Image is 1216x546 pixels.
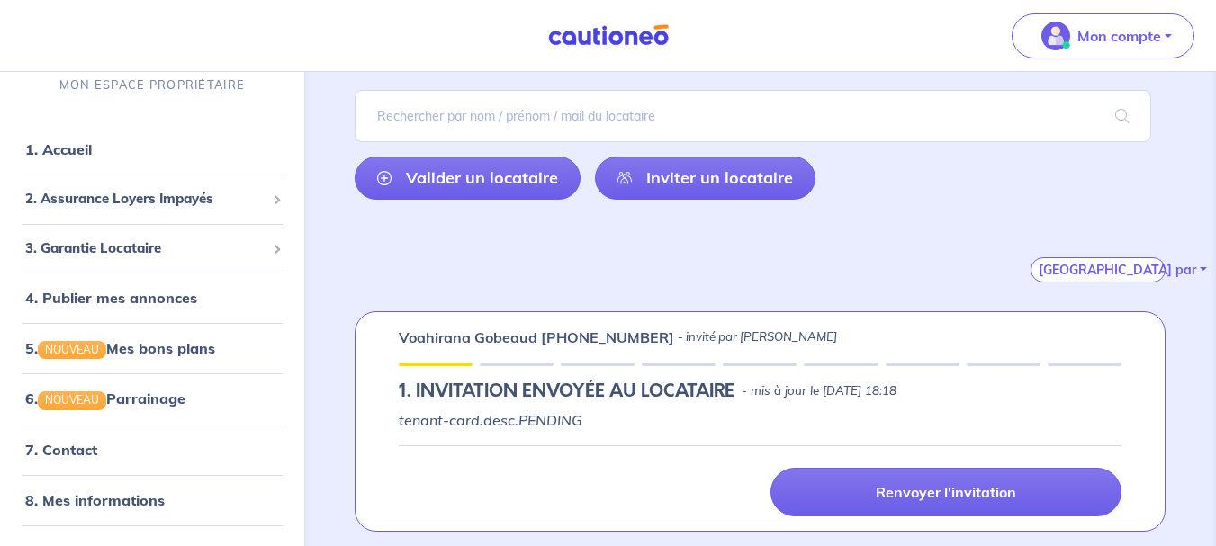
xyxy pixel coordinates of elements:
[7,481,297,517] div: 8. Mes informations
[770,468,1121,516] a: Renvoyer l'invitation
[399,380,734,402] h5: 1.︎ INVITATION ENVOYÉE AU LOCATAIRE
[7,330,297,366] div: 5.NOUVEAUMes bons plans
[25,140,92,158] a: 1. Accueil
[59,76,245,94] p: MON ESPACE PROPRIÉTAIRE
[7,131,297,167] div: 1. Accueil
[678,328,837,346] p: - invité par [PERSON_NAME]
[742,382,896,400] p: - mis à jour le [DATE] 18:18
[1012,13,1194,58] button: illu_account_valid_menu.svgMon compte
[7,431,297,467] div: 7. Contact
[399,327,674,348] p: voahirana Gobeaud [PHONE_NUMBER]
[25,490,165,508] a: 8. Mes informations
[399,409,1121,431] p: tenant-card.desc.PENDING
[355,90,1151,142] input: Rechercher par nom / prénom / mail du locataire
[1077,25,1161,47] p: Mon compte
[7,280,297,316] div: 4. Publier mes annonces
[25,339,215,357] a: 5.NOUVEAUMes bons plans
[1094,91,1151,141] span: search
[399,380,1121,402] div: state: PENDING, Context: IN-LANDLORD
[25,237,266,258] span: 3. Garantie Locataire
[7,380,297,416] div: 6.NOUVEAUParrainage
[1031,257,1166,282] button: [GEOGRAPHIC_DATA] par
[25,389,185,407] a: 6.NOUVEAUParrainage
[595,157,815,200] a: Inviter un locataire
[541,24,676,47] img: Cautioneo
[25,189,266,210] span: 2. Assurance Loyers Impayés
[25,440,97,458] a: 7. Contact
[7,182,297,217] div: 2. Assurance Loyers Impayés
[1041,22,1070,50] img: illu_account_valid_menu.svg
[25,289,197,307] a: 4. Publier mes annonces
[7,230,297,265] div: 3. Garantie Locataire
[355,157,581,200] a: Valider un locataire
[876,483,1016,501] p: Renvoyer l'invitation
